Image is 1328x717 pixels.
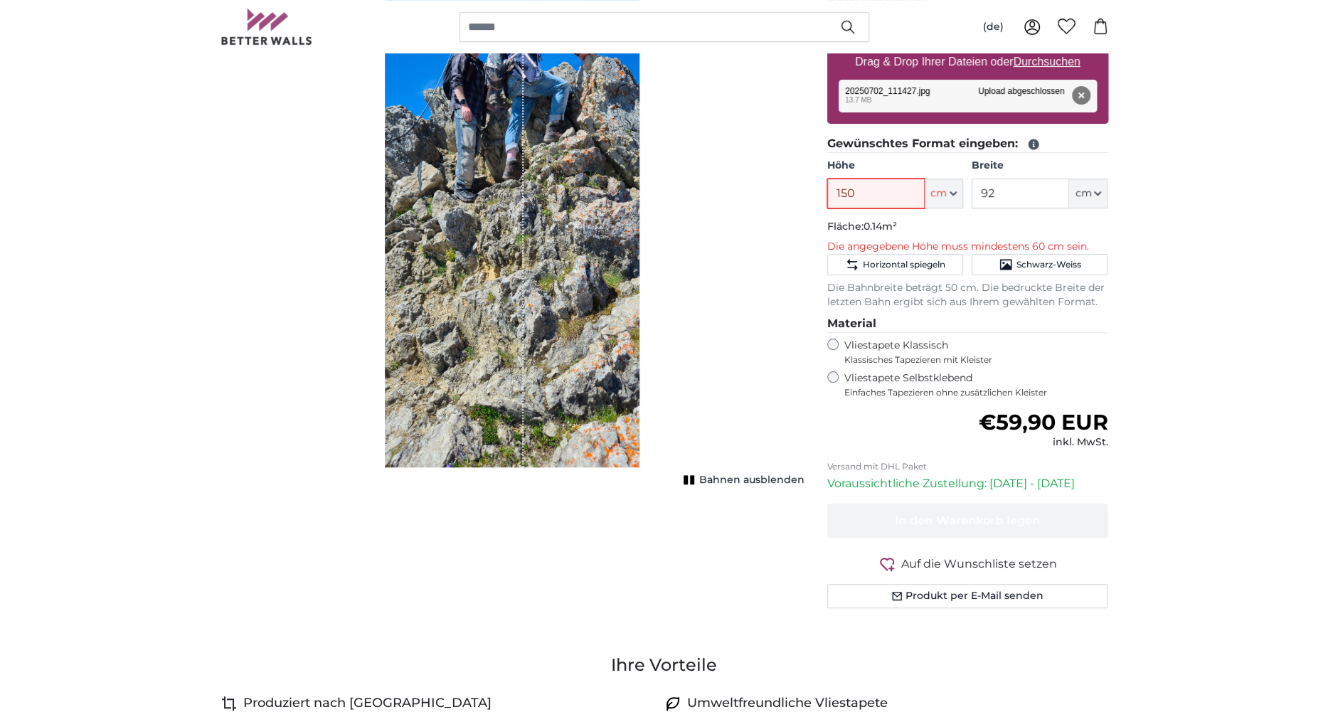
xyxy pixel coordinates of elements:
div: inkl. MwSt. [978,435,1107,450]
span: Schwarz-Weiss [1016,259,1080,270]
h4: Produziert nach [GEOGRAPHIC_DATA] [243,694,492,713]
p: Die Bahnbreite beträgt 50 cm. Die bedruckte Breite der letzten Bahn ergibt sich aus Ihrem gewählt... [827,281,1108,309]
h4: Umweltfreundliche Vliestapete [687,694,888,713]
button: cm [925,179,963,208]
p: Die angegebene Höhe muss mindestens 60 cm sein. [827,240,1108,254]
span: cm [1075,186,1091,201]
span: Horizontal spiegeln [862,259,945,270]
span: Auf die Wunschliste setzen [901,556,1057,573]
p: Versand mit DHL Paket [827,461,1108,472]
button: Bahnen ausblenden [679,470,804,490]
p: Fläche: [827,220,1108,234]
span: 0.14m² [864,220,897,233]
span: Einfaches Tapezieren ohne zusätzlichen Kleister [844,387,1108,398]
button: Schwarz-Weiss [972,254,1107,275]
span: Bahnen ausblenden [699,473,804,487]
button: (de) [972,14,1015,40]
span: cm [930,186,947,201]
span: Klassisches Tapezieren mit Kleister [844,354,1096,366]
button: In den Warenkorb legen [827,504,1108,538]
button: Horizontal spiegeln [827,254,963,275]
img: Betterwalls [221,9,313,45]
label: Vliestapete Selbstklebend [844,371,1108,398]
span: €59,90 EUR [978,409,1107,435]
p: Voraussichtliche Zustellung: [DATE] - [DATE] [827,475,1108,492]
h3: Ihre Vorteile [221,654,1108,676]
legend: Material [827,315,1108,333]
button: Auf die Wunschliste setzen [827,555,1108,573]
legend: Gewünschtes Format eingeben: [827,135,1108,153]
label: Vliestapete Klassisch [844,339,1096,366]
u: Durchsuchen [1013,55,1080,68]
button: cm [1069,179,1107,208]
label: Drag & Drop Ihrer Dateien oder [849,48,1086,76]
label: Breite [972,159,1107,173]
span: In den Warenkorb legen [895,514,1040,527]
button: Produkt per E-Mail senden [827,584,1108,608]
label: Höhe [827,159,963,173]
